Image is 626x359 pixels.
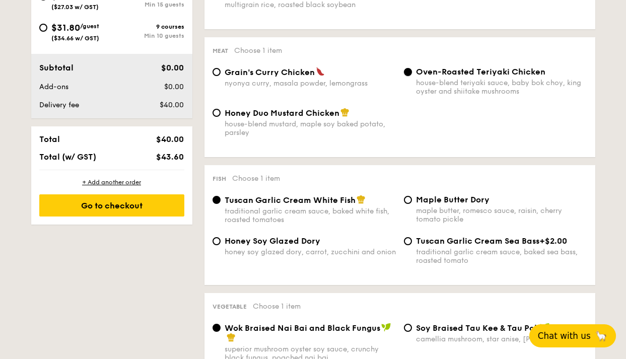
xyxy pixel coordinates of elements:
[225,67,315,77] span: Grain's Curry Chicken
[39,134,60,144] span: Total
[538,331,591,341] span: Chat with us
[112,1,184,8] div: Min 15 guests
[381,323,391,332] img: icon-vegan.f8ff3823.svg
[213,47,228,54] span: Meat
[156,152,184,162] span: $43.60
[225,248,396,256] div: honey soy glazed dory, carrot, zucchini and onion
[225,108,339,118] span: Honey Duo Mustard Chicken
[225,236,320,246] span: Honey Soy Glazed Dory
[213,175,226,182] span: Fish
[416,248,587,265] div: traditional garlic cream sauce, baked sea bass, roasted tomato
[416,195,490,204] span: Maple Butter Dory
[225,1,396,9] div: multigrain rice, roasted black soybean
[156,134,184,144] span: $40.00
[213,109,221,117] input: Honey Duo Mustard Chickenhouse-blend mustard, maple soy baked potato, parsley
[225,207,396,224] div: traditional garlic cream sauce, baked white fish, roasted tomatoes
[161,63,184,73] span: $0.00
[227,333,236,342] img: icon-chef-hat.a58ddaea.svg
[416,335,587,343] div: camellia mushroom, star anise, [PERSON_NAME]
[112,32,184,39] div: Min 10 guests
[51,4,99,11] span: ($27.03 w/ GST)
[213,68,221,76] input: Grain's Curry Chickennyonya curry, masala powder, lemongrass
[213,303,247,310] span: Vegetable
[416,236,539,246] span: Tuscan Garlic Cream Sea Bass
[539,236,567,246] span: +$2.00
[225,79,396,88] div: nyonya curry, masala powder, lemongrass
[416,206,587,224] div: maple butter, romesco sauce, raisin, cherry tomato pickle
[253,302,301,311] span: Choose 1 item
[51,22,80,33] span: $31.80
[213,324,221,332] input: Wok Braised Nai Bai and Black Fungussuperior mushroom oyster soy sauce, crunchy black fungus, poa...
[80,23,99,30] span: /guest
[164,83,184,91] span: $0.00
[39,83,68,91] span: Add-ons
[340,108,350,117] img: icon-chef-hat.a58ddaea.svg
[540,323,550,332] img: icon-vegan.f8ff3823.svg
[416,323,539,333] span: ⁠Soy Braised Tau Kee & Tau Pok
[225,195,356,205] span: Tuscan Garlic Cream White Fish
[416,67,545,77] span: Oven-Roasted Teriyaki Chicken
[39,152,96,162] span: Total (w/ GST)
[234,46,282,55] span: Choose 1 item
[357,195,366,204] img: icon-chef-hat.a58ddaea.svg
[213,237,221,245] input: Honey Soy Glazed Doryhoney soy glazed dory, carrot, zucchini and onion
[225,323,380,333] span: Wok Braised Nai Bai and Black Fungus
[39,194,184,217] div: Go to checkout
[232,174,280,183] span: Choose 1 item
[404,237,412,245] input: Tuscan Garlic Cream Sea Bass+$2.00traditional garlic cream sauce, baked sea bass, roasted tomato
[39,63,74,73] span: Subtotal
[595,330,607,342] span: 🦙
[416,79,587,96] div: house-blend teriyaki sauce, baby bok choy, king oyster and shiitake mushrooms
[529,324,616,347] button: Chat with us🦙
[39,24,47,32] input: $31.80/guest($34.66 w/ GST)9 coursesMin 10 guests
[112,23,184,30] div: 9 courses
[39,101,79,109] span: Delivery fee
[51,35,99,42] span: ($34.66 w/ GST)
[213,196,221,204] input: Tuscan Garlic Cream White Fishtraditional garlic cream sauce, baked white fish, roasted tomatoes
[225,120,396,137] div: house-blend mustard, maple soy baked potato, parsley
[404,196,412,204] input: Maple Butter Dorymaple butter, romesco sauce, raisin, cherry tomato pickle
[316,67,325,76] img: icon-spicy.37a8142b.svg
[404,324,412,332] input: ⁠Soy Braised Tau Kee & Tau Pokcamellia mushroom, star anise, [PERSON_NAME]
[404,68,412,76] input: Oven-Roasted Teriyaki Chickenhouse-blend teriyaki sauce, baby bok choy, king oyster and shiitake ...
[39,178,184,186] div: + Add another order
[160,101,184,109] span: $40.00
